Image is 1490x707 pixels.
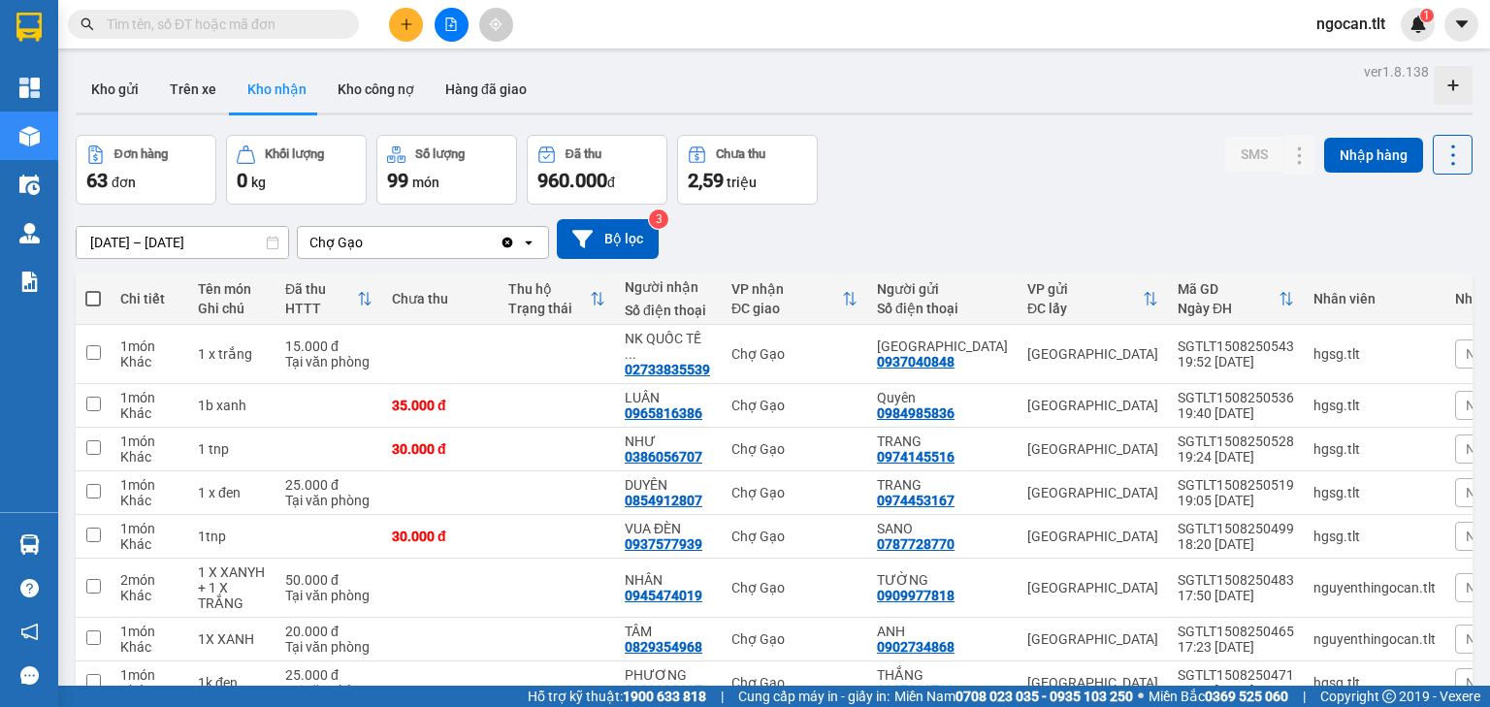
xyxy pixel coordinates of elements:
span: caret-down [1453,16,1471,33]
div: [GEOGRAPHIC_DATA] [1027,441,1158,457]
span: file-add [444,17,458,31]
div: Thu hộ [508,281,590,297]
div: 1 món [120,477,178,493]
div: Tại văn phòng [285,493,372,508]
div: 1 món [120,338,178,354]
div: Ngày ĐH [1178,301,1279,316]
div: LUÂN [625,390,712,405]
div: Đã thu [285,281,357,297]
div: SGTLT1508250483 [1178,572,1294,588]
span: search [81,17,94,31]
div: Chợ Gạo [731,631,858,647]
div: Khác [120,405,178,421]
div: 0937577939 [625,536,702,552]
div: Khác [120,493,178,508]
div: 1 món [120,434,178,449]
input: Tìm tên, số ĐT hoặc mã đơn [107,14,336,35]
div: Chợ Gạo [731,398,858,413]
div: ANH [877,624,1008,639]
div: 17:34 [DATE] [1178,683,1294,698]
div: hgsg.tlt [1313,529,1436,544]
div: Khác [120,639,178,655]
div: DUYÊN [625,477,712,493]
div: 0908980287 [625,683,702,698]
div: Số điện thoại [877,301,1008,316]
span: 63 [86,169,108,192]
div: Tên món [198,281,266,297]
div: Số điện thoại [625,303,712,318]
div: HTTT [285,301,357,316]
div: NK QUỐC TẾ CHỢ GẠO [625,331,712,362]
div: Chưa thu [716,147,765,161]
div: VUA ĐÈN [625,521,712,536]
button: Đơn hàng63đơn [76,135,216,205]
sup: 1 [1420,9,1434,22]
div: 17:50 [DATE] [1178,588,1294,603]
span: kg [251,175,266,190]
div: Khác [120,449,178,465]
input: Selected Chợ Gạo. [365,233,367,252]
div: nguyenthingocan.tlt [1313,580,1436,595]
div: ver 1.8.138 [1364,61,1429,82]
span: 1 [1423,9,1430,22]
div: Tại văn phòng [285,354,372,370]
div: SGTLT1508250528 [1178,434,1294,449]
div: 0945474019 [625,588,702,603]
span: món [412,175,439,190]
span: 99 [387,169,408,192]
th: Toggle SortBy [1168,273,1304,325]
span: Miền Nam [894,686,1133,707]
div: SGTLT1508250543 [1178,338,1294,354]
div: Tại văn phòng [285,683,372,698]
div: 0386056707 [625,449,702,465]
div: 35.000 đ [392,398,489,413]
div: 1 X XANYH + 1 X TRẮNG [198,564,266,611]
span: đ [607,175,615,190]
div: 17:23 [DATE] [1178,639,1294,655]
div: [GEOGRAPHIC_DATA] [1027,631,1158,647]
div: 0937040848 [877,354,955,370]
svg: open [521,235,536,250]
span: notification [20,623,39,641]
div: TRANG [877,477,1008,493]
div: TRANG [877,434,1008,449]
div: TƯỜNG [877,572,1008,588]
div: Ghi chú [198,301,266,316]
div: 1 món [120,390,178,405]
div: 30.000 đ [392,529,489,544]
span: Hỗ trợ kỹ thuật: [528,686,706,707]
div: Tạo kho hàng mới [1434,66,1473,105]
div: 0909977818 [877,588,955,603]
div: Chợ Gạo [731,529,858,544]
span: ngocan.tlt [1301,12,1401,36]
div: 50.000 đ [285,572,372,588]
div: 18:20 [DATE] [1178,536,1294,552]
div: SANO [877,521,1008,536]
span: 960.000 [537,169,607,192]
button: aim [479,8,513,42]
span: 2,59 [688,169,724,192]
div: 0829354968 [625,639,702,655]
button: Kho công nợ [322,66,430,112]
div: 1 x trắng [198,346,266,362]
div: PHƯƠNG [625,667,712,683]
div: 0984985836 [877,405,955,421]
div: Đơn hàng [114,147,168,161]
div: 0787728770 [877,536,955,552]
div: Khác [120,588,178,603]
div: 1 tnp [198,441,266,457]
img: warehouse-icon [19,175,40,195]
img: logo-vxr [16,13,42,42]
div: NHẬT MỸ [877,338,1008,354]
img: solution-icon [19,272,40,292]
span: | [1303,686,1306,707]
div: 25.000 đ [285,667,372,683]
div: 19:24 [DATE] [1178,449,1294,465]
div: ĐC lấy [1027,301,1143,316]
div: Tại văn phòng [285,639,372,655]
button: Số lượng99món [376,135,517,205]
div: 19:52 [DATE] [1178,354,1294,370]
strong: 1900 633 818 [623,689,706,704]
th: Toggle SortBy [722,273,867,325]
div: 1k đen [198,675,266,691]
